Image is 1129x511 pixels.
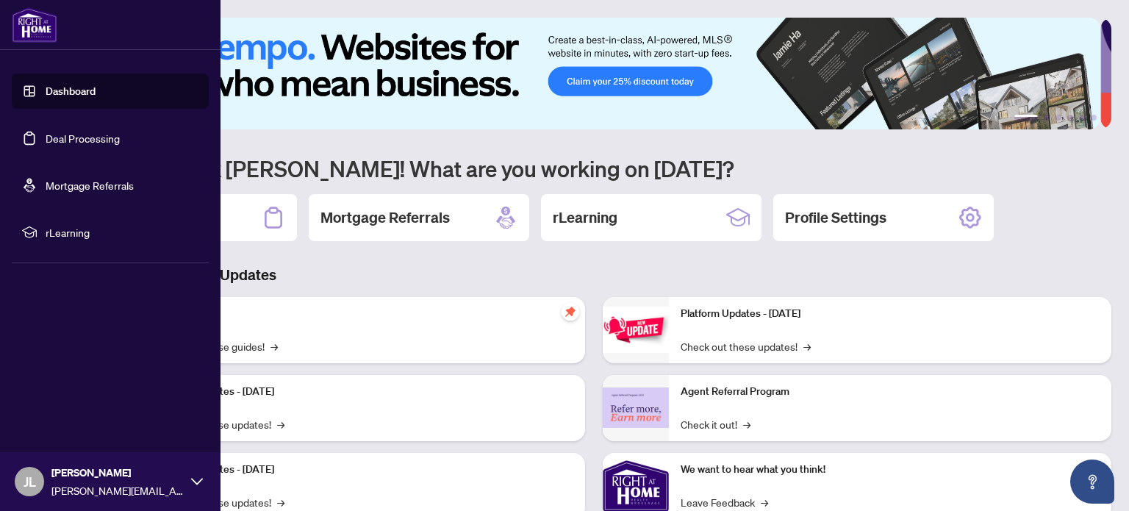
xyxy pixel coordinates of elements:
[277,416,284,432] span: →
[1070,460,1114,504] button: Open asap
[681,384,1100,400] p: Agent Referral Program
[46,85,96,98] a: Dashboard
[803,338,811,354] span: →
[154,384,573,400] p: Platform Updates - [DATE]
[681,306,1100,322] p: Platform Updates - [DATE]
[12,7,57,43] img: logo
[154,462,573,478] p: Platform Updates - [DATE]
[76,18,1100,129] img: Slide 0
[76,265,1111,285] h3: Brokerage & Industry Updates
[1079,115,1085,121] button: 5
[320,207,450,228] h2: Mortgage Referrals
[1091,115,1097,121] button: 6
[681,494,768,510] a: Leave Feedback→
[1014,115,1038,121] button: 1
[681,462,1100,478] p: We want to hear what you think!
[603,387,669,428] img: Agent Referral Program
[562,303,579,321] span: pushpin
[51,482,184,499] span: [PERSON_NAME][EMAIL_ADDRESS][DOMAIN_NAME]
[1055,115,1061,121] button: 3
[785,207,886,228] h2: Profile Settings
[24,471,36,492] span: JL
[46,224,198,240] span: rLearning
[1044,115,1050,121] button: 2
[743,416,750,432] span: →
[277,494,284,510] span: →
[46,132,120,145] a: Deal Processing
[1067,115,1073,121] button: 4
[270,338,278,354] span: →
[553,207,617,228] h2: rLearning
[761,494,768,510] span: →
[681,338,811,354] a: Check out these updates!→
[681,416,750,432] a: Check it out!→
[51,465,184,481] span: [PERSON_NAME]
[603,307,669,353] img: Platform Updates - June 23, 2025
[46,179,134,192] a: Mortgage Referrals
[154,306,573,322] p: Self-Help
[76,154,1111,182] h1: Welcome back [PERSON_NAME]! What are you working on [DATE]?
